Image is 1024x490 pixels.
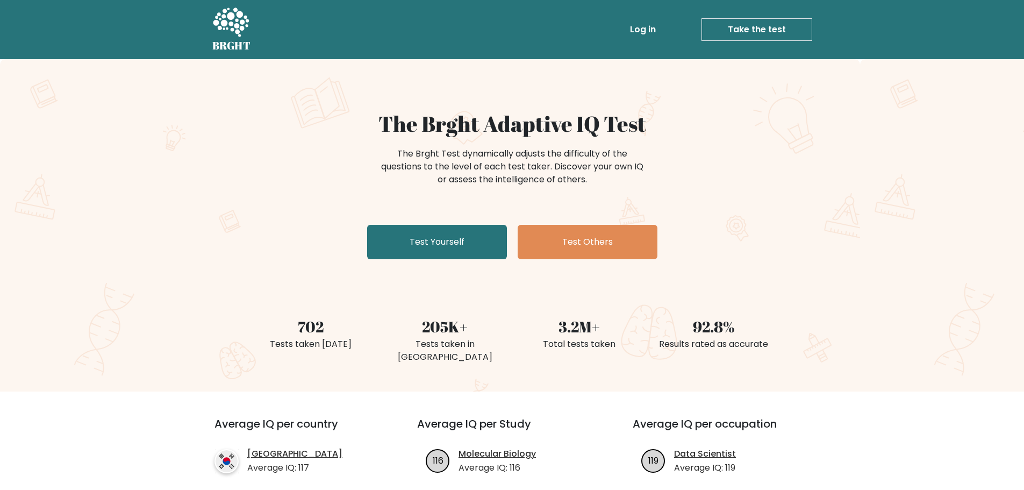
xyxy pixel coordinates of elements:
[648,454,658,466] text: 119
[247,448,342,460] a: [GEOGRAPHIC_DATA]
[433,454,443,466] text: 116
[519,338,640,351] div: Total tests taken
[519,315,640,338] div: 3.2M+
[674,448,736,460] a: Data Scientist
[214,449,239,473] img: country
[247,461,342,474] p: Average IQ: 117
[633,417,822,443] h3: Average IQ per occupation
[378,147,647,186] div: The Brght Test dynamically adjusts the difficulty of the questions to the level of each test take...
[250,338,371,351] div: Tests taken [DATE]
[626,19,660,40] a: Log in
[459,448,536,460] a: Molecular Biology
[250,315,371,338] div: 702
[384,315,506,338] div: 205K+
[212,4,251,55] a: BRGHT
[212,39,251,52] h5: BRGHT
[214,417,378,443] h3: Average IQ per country
[674,461,736,474] p: Average IQ: 119
[367,225,507,259] a: Test Yourself
[459,461,536,474] p: Average IQ: 116
[417,417,607,443] h3: Average IQ per Study
[653,315,775,338] div: 92.8%
[701,18,812,41] a: Take the test
[250,111,775,137] h1: The Brght Adaptive IQ Test
[384,338,506,364] div: Tests taken in [GEOGRAPHIC_DATA]
[653,338,775,351] div: Results rated as accurate
[518,225,657,259] a: Test Others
